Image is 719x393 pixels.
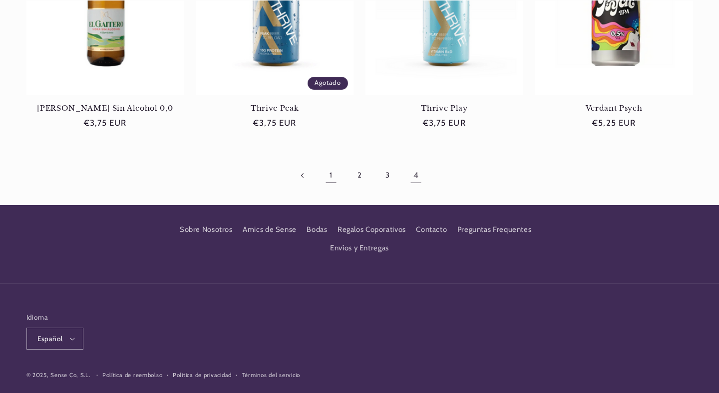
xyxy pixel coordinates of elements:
[37,334,63,344] span: Español
[365,104,523,113] a: Thrive Play
[243,221,297,239] a: Amics de Sense
[180,223,233,239] a: Sobre Nosotros
[320,164,343,187] a: Página 1
[173,371,232,380] a: Política de privacidad
[26,372,90,379] small: © 2025, Sense Co, S.L.
[404,164,427,187] a: Página 4
[242,371,300,380] a: Términos del servicio
[26,164,693,187] nav: Paginación
[26,104,184,113] a: [PERSON_NAME] Sin Alcohol 0,0
[338,221,406,239] a: Regalos Coporativos
[457,221,532,239] a: Preguntas Frequentes
[196,104,354,113] a: Thrive Peak
[330,239,389,257] a: Envíos y Entregas
[26,328,84,350] button: Español
[535,104,693,113] a: Verdant Psych
[376,164,399,187] a: Página 3
[292,164,315,187] a: Pagina anterior
[348,164,371,187] a: Página 2
[307,221,327,239] a: Bodas
[416,221,447,239] a: Contacto
[26,312,84,322] h2: Idioma
[102,371,162,380] a: Política de reembolso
